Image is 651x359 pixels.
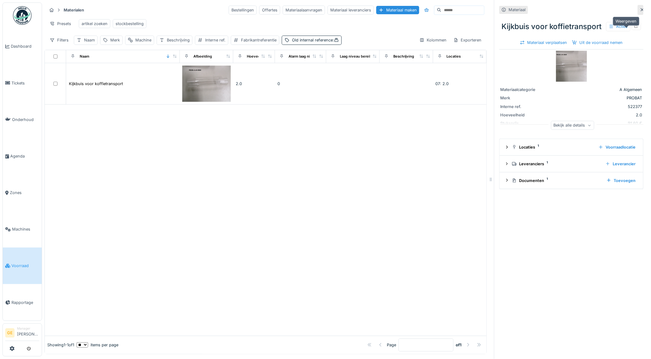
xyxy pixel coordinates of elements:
div: Machine [135,37,151,43]
span: Agenda [10,153,39,159]
a: Zones [3,175,42,211]
div: stockbestelling [116,21,144,27]
div: Uit de voorraad nemen [570,38,625,47]
div: Materiaal verplaatsen [518,38,570,47]
div: Beschrijving [167,37,190,43]
a: Agenda [3,138,42,174]
div: 0 [277,81,324,87]
div: Materiaalcategorie [501,87,547,93]
div: Laag niveau bereikt? [340,54,374,59]
div: Filters [47,36,71,45]
a: Dashboard [3,28,42,65]
div: PROBAT [549,95,642,101]
div: Locaties [512,144,594,150]
summary: Leveranciers1Leverancier [502,158,641,170]
div: Materiaal leveranciers [328,6,374,15]
div: 2.0 [549,112,642,118]
div: Bekijk alle details [551,121,594,130]
div: Naam [84,37,95,43]
summary: Locaties1Voorraadlocatie [502,141,641,153]
img: Badge_color-CXgf-gQk.svg [13,6,32,25]
strong: Materialen [61,7,87,13]
div: Locaties [447,54,461,59]
span: Rapportage [11,300,39,305]
div: Fabrikantreferentie [241,37,277,43]
div: Page [387,342,396,348]
div: Leverancier [603,160,638,168]
span: Tickets [11,80,39,86]
div: Manager [17,326,39,331]
div: Leveranciers [512,161,601,167]
a: Onderhoud [3,101,42,138]
summary: Documenten1Toevoegen [502,175,641,186]
span: Dashboard [11,43,39,49]
div: Old internal reference [292,37,339,43]
div: Documenten [512,178,602,184]
div: artikel zoeken [82,21,108,27]
span: : [333,38,339,42]
div: Showing 1 - 1 of 1 [47,342,74,348]
div: Toevoegen [604,176,638,185]
li: [PERSON_NAME] [17,326,39,340]
span: 07: 2.0 [436,81,449,86]
div: Kijkbuis voor koffietransport [499,19,644,35]
div: Voorraadlocatie [596,143,638,151]
a: GE Manager[PERSON_NAME] [5,326,39,341]
a: Rapportage [3,284,42,321]
img: Kijkbuis voor koffietransport [182,66,231,102]
div: Materiaal maken [376,6,419,14]
div: Interne ref. [501,104,547,110]
img: Kijkbuis voor koffietransport [556,51,587,82]
a: Machines [3,211,42,248]
div: Hoeveelheid [501,112,547,118]
div: Interne ref. [205,37,226,43]
div: Beschrijving [393,54,414,59]
div: Materiaalaanvragen [283,6,325,15]
div: Hoeveelheid [247,54,268,59]
div: Merk [501,95,547,101]
div: 522377 [549,104,642,110]
div: Weergeven [613,17,640,26]
a: Voorraad [3,248,42,284]
div: Kijkbuis voor koffietransport [69,81,123,87]
div: Afbeelding [193,54,212,59]
div: Materiaal [509,7,526,13]
div: Alarm laag niveau [289,54,318,59]
div: A Algemeen [549,87,642,93]
div: 2.0 [236,81,273,87]
div: Naam [80,54,89,59]
div: items per page [77,342,118,348]
div: Merk [110,37,120,43]
div: Presets [47,19,74,28]
a: Tickets [3,65,42,101]
span: Onderhoud [12,117,39,123]
span: Machines [12,226,39,232]
span: Zones [10,190,39,196]
span: Voorraad [11,263,39,269]
div: Acties [606,22,631,31]
div: Bestellingen [229,6,257,15]
div: Exporteren [451,36,484,45]
li: GE [5,328,15,338]
div: Kolommen [417,36,450,45]
strong: of 1 [456,342,462,348]
div: Offertes [259,6,280,15]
